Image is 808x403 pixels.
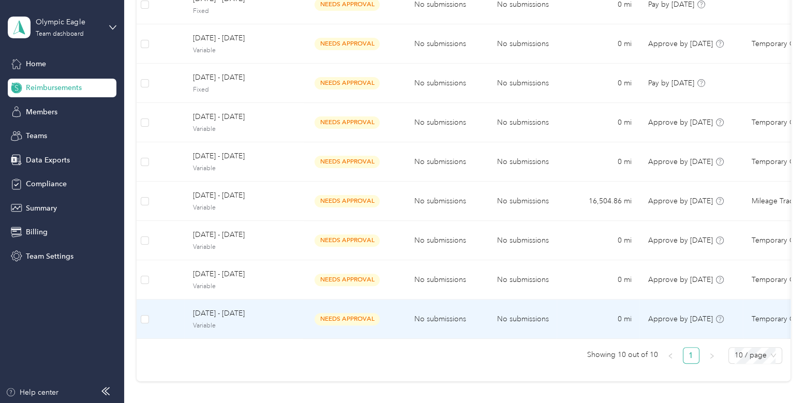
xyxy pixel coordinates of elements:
span: Team Settings [26,251,73,262]
td: 0 mi [557,300,639,339]
span: needs approval [315,156,380,168]
span: [DATE] - [DATE] [192,308,295,319]
li: 1 [683,347,699,364]
td: No submissions [391,142,474,182]
td: No submissions [391,182,474,221]
span: right [709,353,715,359]
span: Members [26,107,57,117]
button: Help center [6,387,58,398]
td: No submissions [474,142,557,182]
span: Approve by [DATE] [648,275,712,284]
td: No submissions [474,182,557,221]
span: Variable [192,321,295,331]
button: left [662,347,679,364]
span: Approve by [DATE] [648,157,712,166]
span: Fixed [192,7,295,16]
span: Variable [192,203,295,213]
span: Fixed [192,85,295,95]
span: 10 / page [735,348,776,363]
span: needs approval [315,234,380,246]
td: 0 mi [557,260,639,300]
span: Variable [192,164,295,173]
span: Approve by [DATE] [648,236,712,245]
td: No submissions [391,300,474,339]
span: Variable [192,282,295,291]
span: needs approval [315,38,380,50]
span: Pay by [DATE] [648,79,694,87]
td: No submissions [474,260,557,300]
td: No submissions [391,260,474,300]
span: [DATE] - [DATE] [192,111,295,123]
span: Approve by [DATE] [648,315,712,323]
iframe: Everlance-gr Chat Button Frame [750,345,808,403]
td: No submissions [391,103,474,142]
span: needs approval [315,116,380,128]
td: No submissions [474,103,557,142]
span: needs approval [315,77,380,89]
button: right [704,347,720,364]
span: left [667,353,674,359]
span: Teams [26,130,47,141]
span: Data Exports [26,155,70,166]
span: Compliance [26,178,67,189]
span: Showing 10 out of 10 [587,347,658,363]
td: No submissions [474,24,557,64]
span: needs approval [315,195,380,207]
span: needs approval [315,274,380,286]
span: Summary [26,203,57,214]
span: Reimbursements [26,82,82,93]
span: Variable [192,243,295,252]
span: Billing [26,227,48,237]
span: Approve by [DATE] [648,118,712,127]
span: [DATE] - [DATE] [192,151,295,162]
td: 0 mi [557,24,639,64]
span: Variable [192,125,295,134]
td: 0 mi [557,103,639,142]
li: Next Page [704,347,720,364]
div: Page Size [728,347,782,364]
span: Approve by [DATE] [648,39,712,48]
span: [DATE] - [DATE] [192,268,295,280]
td: No submissions [474,300,557,339]
div: Team dashboard [36,31,83,37]
span: [DATE] - [DATE] [192,229,295,241]
td: No submissions [474,64,557,103]
span: Approve by [DATE] [648,197,712,205]
span: [DATE] - [DATE] [192,190,295,201]
span: [DATE] - [DATE] [192,72,295,83]
td: 0 mi [557,142,639,182]
span: Home [26,58,46,69]
td: No submissions [391,24,474,64]
td: No submissions [391,64,474,103]
td: 0 mi [557,221,639,260]
span: [DATE] - [DATE] [192,33,295,44]
span: needs approval [315,313,380,325]
li: Previous Page [662,347,679,364]
td: No submissions [474,221,557,260]
td: 0 mi [557,64,639,103]
td: No submissions [391,221,474,260]
a: 1 [683,348,699,363]
div: Olympic Eagle [36,17,100,27]
td: 16,504.86 mi [557,182,639,221]
span: Variable [192,46,295,55]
